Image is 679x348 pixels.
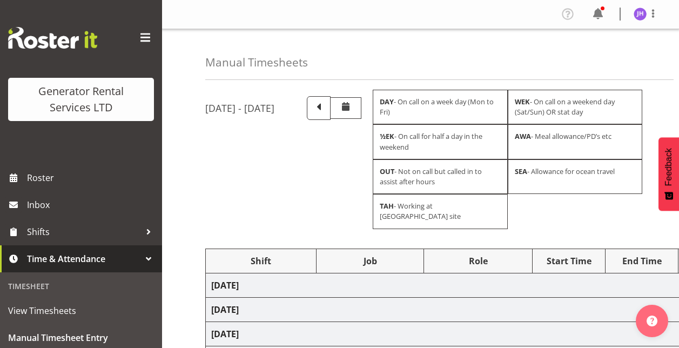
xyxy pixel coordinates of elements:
[380,166,394,176] strong: OUT
[3,297,159,324] a: View Timesheets
[8,330,154,346] span: Manual Timesheet Entry
[508,159,643,194] div: - Allowance for ocean travel
[380,201,394,211] strong: TAH
[380,131,394,141] strong: ½EK
[508,124,643,159] div: - Meal allowance/PD’s etc
[515,97,530,106] strong: WEK
[380,97,394,106] strong: DAY
[8,27,97,49] img: Rosterit website logo
[538,255,600,267] div: Start Time
[658,137,679,211] button: Feedback - Show survey
[8,303,154,319] span: View Timesheets
[27,170,157,186] span: Roster
[373,159,508,194] div: - Not on call but called in to assist after hours
[373,194,508,229] div: - Working at [GEOGRAPHIC_DATA] site
[205,102,274,114] h5: [DATE] - [DATE]
[27,197,157,213] span: Inbox
[647,316,657,326] img: help-xxl-2.png
[373,124,508,159] div: - On call for half a day in the weekend
[27,251,140,267] span: Time & Attendance
[3,275,159,297] div: Timesheet
[611,255,673,267] div: End Time
[634,8,647,21] img: james-hilhorst5206.jpg
[322,255,418,267] div: Job
[27,224,140,240] span: Shifts
[373,90,508,124] div: - On call on a week day (Mon to Fri)
[211,255,311,267] div: Shift
[429,255,527,267] div: Role
[205,56,308,69] h4: Manual Timesheets
[664,148,674,186] span: Feedback
[515,131,531,141] strong: AWA
[515,166,527,176] strong: SEA
[19,83,143,116] div: Generator Rental Services LTD
[508,90,643,124] div: - On call on a weekend day (Sat/Sun) OR stat day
